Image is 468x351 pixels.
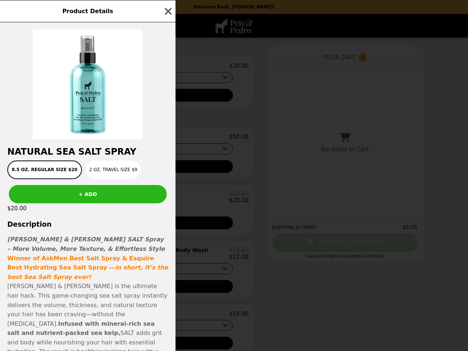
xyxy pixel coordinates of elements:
span: Product Details [62,8,113,15]
strong: [PERSON_NAME] & [PERSON_NAME] SALT Spray – More Volume, More Texture, & Effortless Style [7,236,165,252]
img: 8.5 oz. Regular Size $20 [33,30,143,139]
button: + ADD [9,185,167,203]
em: in short, it’s the best Sea Salt Spray ever! [7,264,168,280]
button: 8.5 oz. Regular Size $20 [7,161,82,179]
button: 2 oz. Travel Size $9 [86,161,141,179]
strong: Winner of AskMen Best Salt Spray & Esquire Best Hydrating Sea Salt Spray — [7,255,168,280]
strong: Infused with mineral-rich sea salt and nutrient-packed sea kelp, [7,320,155,337]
